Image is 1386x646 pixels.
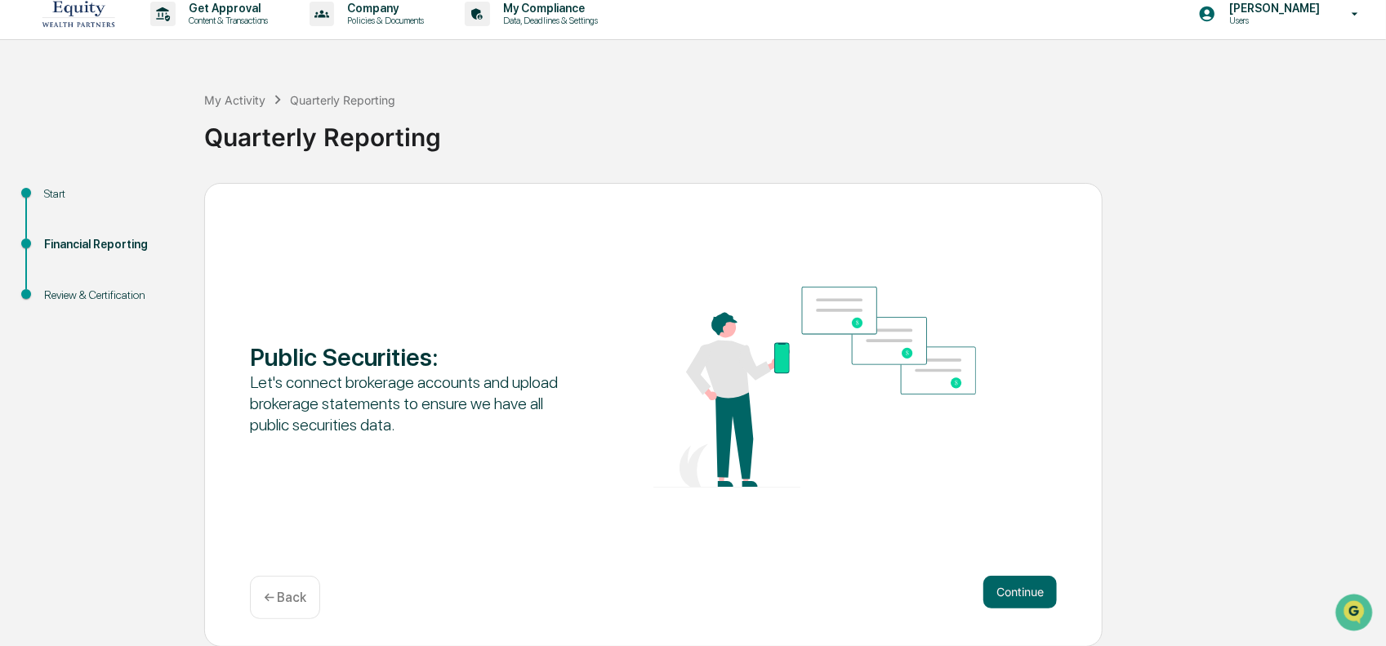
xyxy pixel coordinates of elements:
[983,576,1057,608] button: Continue
[264,590,306,605] p: ← Back
[653,287,976,488] img: Public Securities
[16,207,29,220] div: 🖐️
[56,124,268,140] div: Start new chat
[135,205,203,221] span: Attestations
[334,15,432,26] p: Policies & Documents
[115,275,198,288] a: Powered byPylon
[176,15,277,26] p: Content & Transactions
[1334,592,1378,636] iframe: Open customer support
[10,229,109,259] a: 🔎Data Lookup
[10,198,112,228] a: 🖐️Preclearance
[334,2,432,15] p: Company
[1216,15,1328,26] p: Users
[250,372,573,435] div: Let's connect brokerage accounts and upload brokerage statements to ensure we have all public sec...
[163,276,198,288] span: Pylon
[16,238,29,251] div: 🔎
[204,93,265,107] div: My Activity
[278,129,297,149] button: Start new chat
[16,124,46,154] img: 1746055101610-c473b297-6a78-478c-a979-82029cc54cd1
[56,140,207,154] div: We're available if you need us!
[33,205,105,221] span: Preclearance
[44,287,178,304] div: Review & Certification
[176,2,277,15] p: Get Approval
[118,207,131,220] div: 🗄️
[250,342,573,372] div: Public Securities :
[112,198,209,228] a: 🗄️Attestations
[44,185,178,203] div: Start
[490,15,606,26] p: Data, Deadlines & Settings
[44,236,178,253] div: Financial Reporting
[16,33,297,60] p: How can we help?
[204,109,1378,152] div: Quarterly Reporting
[490,2,606,15] p: My Compliance
[290,93,395,107] div: Quarterly Reporting
[33,236,103,252] span: Data Lookup
[1216,2,1328,15] p: [PERSON_NAME]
